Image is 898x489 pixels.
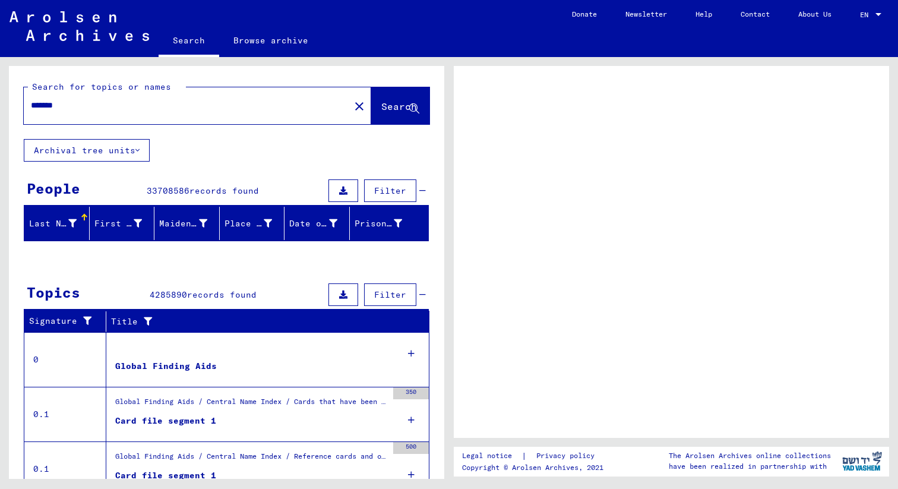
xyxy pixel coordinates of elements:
[111,312,418,331] div: Title
[462,462,609,473] p: Copyright © Arolsen Archives, 2021
[29,214,91,233] div: Last Name
[90,207,155,240] mat-header-cell: First Name
[189,185,259,196] span: records found
[669,450,831,461] p: The Arolsen Archives online collections
[115,415,216,427] div: Card file segment 1
[147,185,189,196] span: 33708586
[159,214,222,233] div: Maiden Name
[393,442,429,454] div: 500
[374,289,406,300] span: Filter
[220,207,285,240] mat-header-cell: Place of Birth
[224,217,273,230] div: Place of Birth
[393,387,429,399] div: 350
[840,446,884,476] img: yv_logo.png
[462,450,609,462] div: |
[187,289,257,300] span: records found
[350,207,429,240] mat-header-cell: Prisoner #
[24,207,90,240] mat-header-cell: Last Name
[29,217,77,230] div: Last Name
[355,214,418,233] div: Prisoner #
[24,139,150,162] button: Archival tree units
[27,178,80,199] div: People
[29,315,97,327] div: Signature
[24,387,106,441] td: 0.1
[284,207,350,240] mat-header-cell: Date of Birth
[115,360,217,373] div: Global Finding Aids
[527,450,609,462] a: Privacy policy
[224,214,287,233] div: Place of Birth
[371,87,429,124] button: Search
[669,461,831,472] p: have been realized in partnership with
[27,282,80,303] div: Topics
[111,316,406,328] div: Title
[115,469,216,482] div: Card file segment 1
[364,179,416,202] button: Filter
[94,214,157,233] div: First Name
[289,214,352,233] div: Date of Birth
[94,217,143,230] div: First Name
[352,99,366,113] mat-icon: close
[289,217,337,230] div: Date of Birth
[159,26,219,57] a: Search
[115,451,387,468] div: Global Finding Aids / Central Name Index / Reference cards and originals, which have been discove...
[355,217,403,230] div: Prisoner #
[24,332,106,387] td: 0
[115,396,387,413] div: Global Finding Aids / Central Name Index / Cards that have been scanned during first sequential m...
[32,81,171,92] mat-label: Search for topics or names
[29,312,109,331] div: Signature
[159,217,207,230] div: Maiden Name
[219,26,322,55] a: Browse archive
[374,185,406,196] span: Filter
[860,11,873,19] span: EN
[10,11,149,41] img: Arolsen_neg.svg
[347,94,371,118] button: Clear
[364,283,416,306] button: Filter
[462,450,521,462] a: Legal notice
[150,289,187,300] span: 4285890
[381,100,417,112] span: Search
[154,207,220,240] mat-header-cell: Maiden Name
